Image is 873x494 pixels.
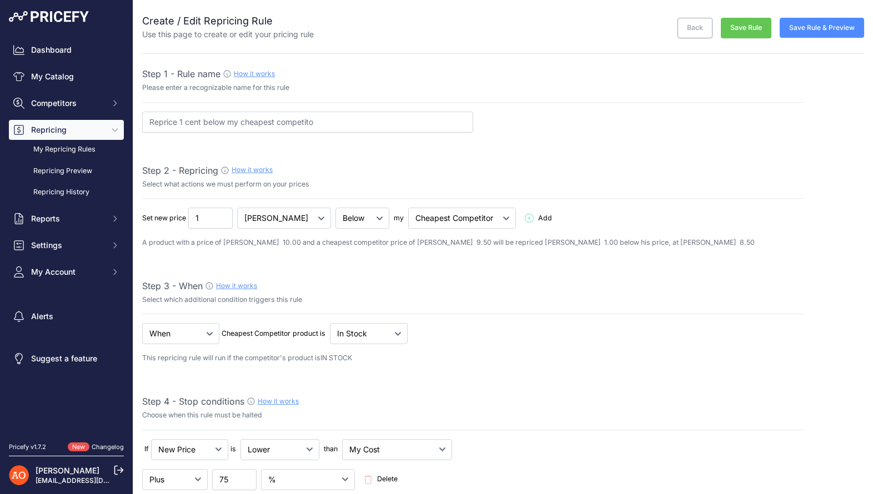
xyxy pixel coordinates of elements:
[142,68,220,79] span: Step 1 - Rule name
[31,98,104,109] span: Competitors
[216,281,257,290] a: How it works
[142,295,804,305] p: Select which additional condition triggers this rule
[721,18,771,38] button: Save Rule
[324,444,338,455] p: than
[293,329,325,339] p: product is
[538,213,552,224] span: Add
[678,18,713,38] a: Back
[142,83,804,93] p: Please enter a recognizable name for this rule
[142,13,314,29] h2: Create / Edit Repricing Rule
[222,329,290,339] p: Cheapest Competitor
[142,238,804,248] p: A product with a price of [PERSON_NAME] 10.00 and a cheapest competitor price of [PERSON_NAME] 9....
[31,240,104,251] span: Settings
[9,140,124,159] a: My Repricing Rules
[9,120,124,140] button: Repricing
[142,179,804,190] p: Select what actions we must perform on your prices
[9,262,124,282] button: My Account
[36,476,152,485] a: [EMAIL_ADDRESS][DOMAIN_NAME]
[234,69,275,78] a: How it works
[142,410,804,421] p: Choose when this rule must be halted
[9,67,124,87] a: My Catalog
[144,444,149,455] p: If
[31,213,104,224] span: Reports
[320,354,352,362] span: IN STOCK
[31,266,104,278] span: My Account
[142,112,473,133] input: 1% Below my cheapest competitor
[9,183,124,202] a: Repricing History
[230,444,236,455] p: is
[142,396,244,407] span: Step 4 - Stop conditions
[9,93,124,113] button: Competitors
[780,18,864,38] button: Save Rule & Preview
[9,349,124,369] a: Suggest a feature
[9,235,124,255] button: Settings
[394,213,404,224] p: my
[232,165,273,174] a: How it works
[142,280,203,291] span: Step 3 - When
[9,40,124,60] a: Dashboard
[188,208,233,229] input: 1
[9,162,124,181] a: Repricing Preview
[9,40,124,429] nav: Sidebar
[9,209,124,229] button: Reports
[258,397,299,405] a: How it works
[36,466,99,475] a: [PERSON_NAME]
[142,29,314,40] p: Use this page to create or edit your pricing rule
[377,474,398,485] span: Delete
[68,442,89,452] span: New
[142,165,218,176] span: Step 2 - Repricing
[9,11,89,22] img: Pricefy Logo
[212,469,257,490] input: 1
[9,442,46,452] div: Pricefy v1.7.2
[31,124,104,135] span: Repricing
[92,443,124,451] a: Changelog
[142,213,186,224] p: Set new price
[142,353,804,364] p: This repricing rule will run if the competitor's product is
[9,306,124,326] a: Alerts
